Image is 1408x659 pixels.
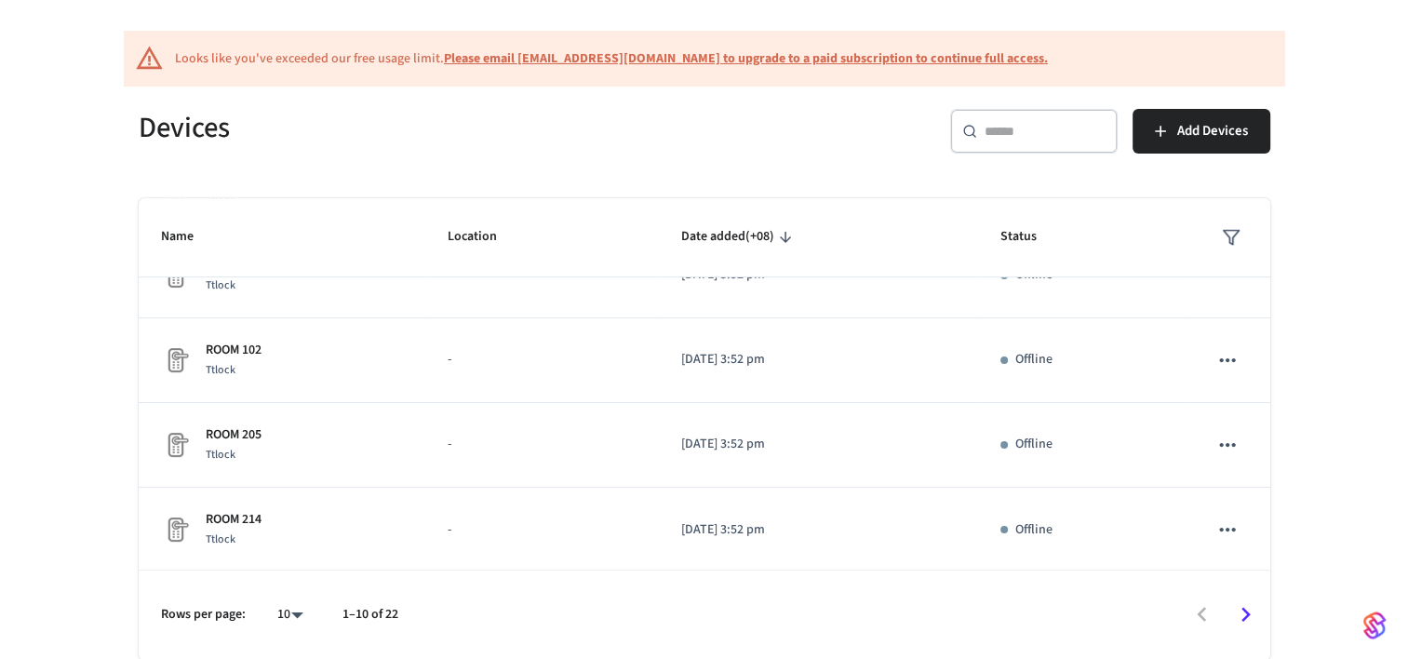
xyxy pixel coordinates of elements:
[1015,435,1053,454] p: Offline
[161,515,191,545] img: Placeholder Lock Image
[680,435,956,454] p: [DATE] 3:52 pm
[1015,350,1053,370] p: Offline
[206,362,235,378] span: Ttlock
[1224,593,1267,637] button: Go to next page
[161,222,218,251] span: Name
[1363,611,1386,640] img: SeamLogoGradient.69752ec5.svg
[206,510,261,530] p: ROOM 214
[1177,119,1248,143] span: Add Devices
[206,531,235,547] span: Ttlock
[444,49,1048,68] a: Please email [EMAIL_ADDRESS][DOMAIN_NAME] to upgrade to a paid subscription to continue full access.
[206,447,235,463] span: Ttlock
[206,341,261,360] p: ROOM 102
[680,222,798,251] span: Date added(+08)
[175,49,1048,69] div: Looks like you've exceeded our free usage limit.
[448,350,637,370] p: -
[206,425,261,445] p: ROOM 205
[161,430,191,460] img: Placeholder Lock Image
[448,435,637,454] p: -
[206,277,235,293] span: Ttlock
[342,605,398,625] p: 1–10 of 22
[161,605,246,625] p: Rows per page:
[1015,520,1053,540] p: Offline
[161,345,191,375] img: Placeholder Lock Image
[268,601,313,628] div: 10
[680,520,956,540] p: [DATE] 3:52 pm
[448,222,521,251] span: Location
[139,109,693,147] h5: Devices
[1133,109,1270,154] button: Add Devices
[1000,222,1061,251] span: Status
[680,350,956,370] p: [DATE] 3:52 pm
[448,520,637,540] p: -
